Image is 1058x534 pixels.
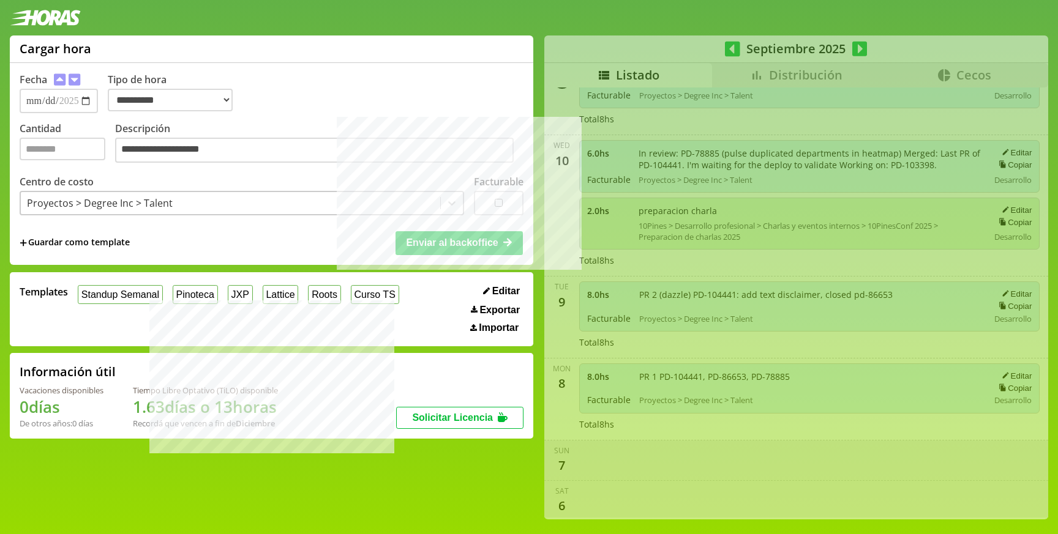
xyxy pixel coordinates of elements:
[406,237,498,248] span: Enviar al backoffice
[479,305,520,316] span: Exportar
[20,175,94,188] label: Centro de costo
[108,89,233,111] select: Tipo de hora
[308,285,340,304] button: Roots
[228,285,253,304] button: JXP
[27,196,173,210] div: Proyectos > Degree Inc > Talent
[115,138,514,163] textarea: Descripción
[474,175,523,188] label: Facturable
[173,285,218,304] button: Pinoteca
[20,236,130,250] span: +Guardar como template
[492,286,520,297] span: Editar
[20,236,27,250] span: +
[351,285,399,304] button: Curso TS
[115,122,523,166] label: Descripción
[133,385,278,396] div: Tiempo Libre Optativo (TiLO) disponible
[467,304,523,316] button: Exportar
[20,363,116,380] h2: Información útil
[20,385,103,396] div: Vacaciones disponibles
[133,418,278,429] div: Recordá que vencen a fin de
[236,418,275,429] b: Diciembre
[263,285,299,304] button: Lattice
[133,396,278,418] h1: 1.63 días o 13 horas
[10,10,81,26] img: logotipo
[20,73,47,86] label: Fecha
[20,40,91,57] h1: Cargar hora
[78,285,163,304] button: Standup Semanal
[412,412,493,423] span: Solicitar Licencia
[108,73,242,113] label: Tipo de hora
[20,396,103,418] h1: 0 días
[479,285,523,297] button: Editar
[479,322,519,333] span: Importar
[396,407,523,429] button: Solicitar Licencia
[20,138,105,160] input: Cantidad
[20,285,68,299] span: Templates
[396,231,523,254] button: Enviar al backoffice
[20,122,115,166] label: Cantidad
[20,418,103,429] div: De otros años: 0 días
